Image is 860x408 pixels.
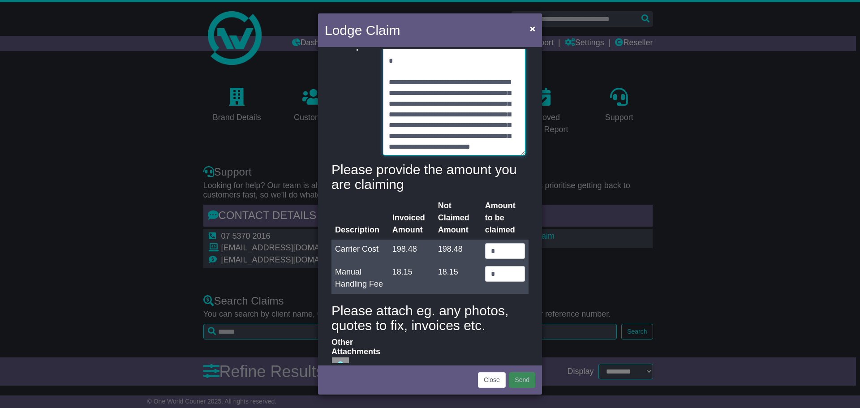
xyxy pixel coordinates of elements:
th: Invoiced Amount [389,196,434,240]
button: Close [525,19,540,38]
h4: Lodge Claim [325,20,400,40]
span: × [530,23,535,34]
th: Not Claimed Amount [434,196,482,240]
label: Description [327,42,378,153]
label: Other Attachments [327,338,378,373]
button: Send [509,372,535,388]
h4: Please provide the amount you are claiming [331,162,529,192]
td: 198.48 [434,240,482,262]
td: Carrier Cost [331,240,389,262]
th: Description [331,196,389,240]
th: Amount to be claimed [482,196,529,240]
button: Close [478,372,506,388]
h4: Please attach eg. any photos, quotes to fix, invoices etc. [331,303,529,333]
td: Manual Handling Fee [331,262,389,294]
td: 198.48 [389,240,434,262]
td: 18.15 [389,262,434,294]
td: 18.15 [434,262,482,294]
